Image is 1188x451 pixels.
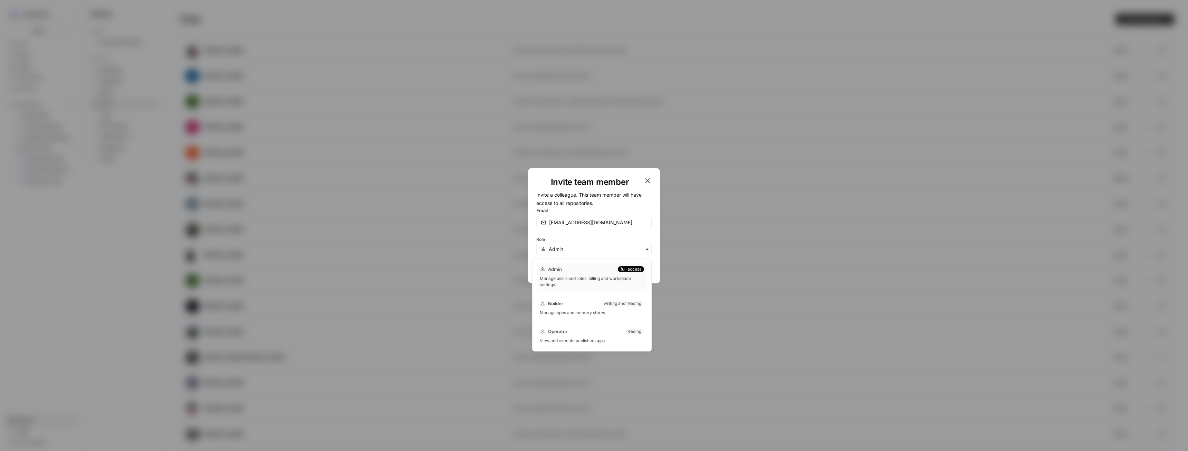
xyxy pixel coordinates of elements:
[536,207,652,214] label: Email
[536,177,643,188] h1: Invite team member
[601,300,644,307] div: writing and reading
[624,328,644,335] div: reading
[548,328,567,335] span: Operator
[536,237,545,242] span: Role
[548,266,562,273] span: Admin
[540,275,644,288] div: Manage users and roles, billing and workspace settings.
[618,266,644,272] div: full access
[540,338,644,344] div: View and execute published apps.
[549,219,647,226] input: email@company.com
[540,310,644,316] div: Manage apps and memory stores.
[536,192,642,206] span: Invite a colleague. This team member will have access to all repositories.
[548,300,563,307] span: Builder
[549,246,647,253] input: Admin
